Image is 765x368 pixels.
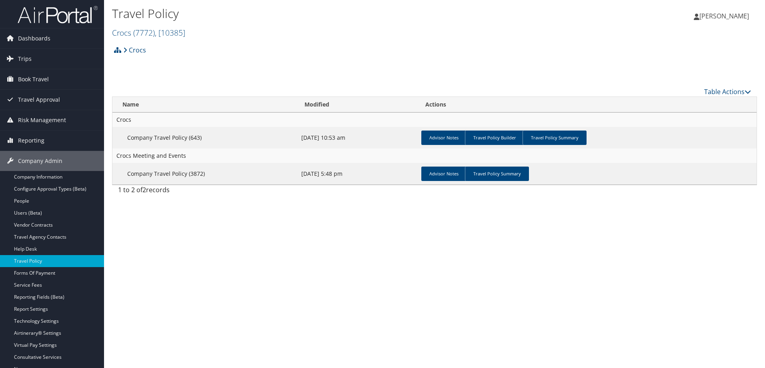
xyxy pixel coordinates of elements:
[112,113,757,127] td: Crocs
[18,69,49,89] span: Book Travel
[704,87,751,96] a: Table Actions
[112,5,542,22] h1: Travel Policy
[112,163,297,185] td: Company Travel Policy (3872)
[418,97,757,113] th: Actions
[155,27,185,38] span: , [ 10385 ]
[297,97,419,113] th: Modified: activate to sort column ascending
[18,49,32,69] span: Trips
[123,42,146,58] a: Crocs
[118,185,267,199] div: 1 to 2 of records
[142,185,146,194] span: 2
[297,127,419,149] td: [DATE] 10:53 am
[18,151,62,171] span: Company Admin
[465,167,529,181] a: Travel Policy Summary
[421,131,467,145] a: Advisor Notes
[297,163,419,185] td: [DATE] 5:48 pm
[694,4,757,28] a: [PERSON_NAME]
[18,90,60,110] span: Travel Approval
[112,127,297,149] td: Company Travel Policy (643)
[18,5,98,24] img: airportal-logo.png
[699,12,749,20] span: [PERSON_NAME]
[523,131,587,145] a: Travel Policy Summary
[112,27,185,38] a: Crocs
[112,149,757,163] td: Crocs Meeting and Events
[465,131,524,145] a: Travel Policy Builder
[18,131,44,151] span: Reporting
[18,110,66,130] span: Risk Management
[133,27,155,38] span: ( 7772 )
[421,167,467,181] a: Advisor Notes
[112,97,297,113] th: Name: activate to sort column ascending
[18,28,50,48] span: Dashboards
